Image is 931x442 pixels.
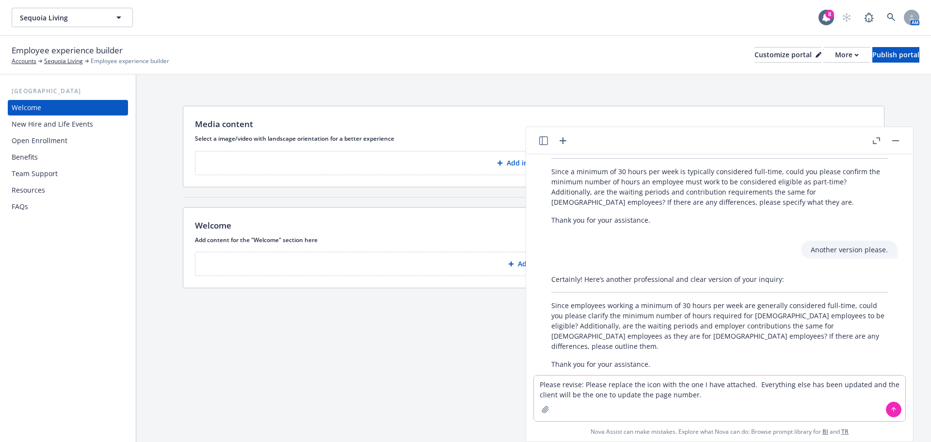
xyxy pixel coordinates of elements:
[837,8,856,27] a: Start snowing
[872,47,919,63] button: Publish portal
[195,252,872,276] button: Add content
[12,182,45,198] div: Resources
[91,57,169,65] span: Employee experience builder
[12,57,36,65] a: Accounts
[44,57,83,65] a: Sequoia Living
[872,48,919,62] div: Publish portal
[20,13,104,23] span: Sequoia Living
[8,199,128,214] a: FAQs
[8,100,128,115] a: Welcome
[754,47,821,63] button: Customize portal
[8,86,128,96] div: [GEOGRAPHIC_DATA]
[754,48,821,62] div: Customize portal
[8,149,128,165] a: Benefits
[12,8,133,27] button: Sequoia Living
[823,47,870,63] button: More
[195,118,253,131] p: Media content
[811,245,888,255] p: Another version please.
[841,427,849,436] a: TR
[551,215,888,225] p: Thank you for your assistance.
[12,100,41,115] div: Welcome
[195,151,872,175] button: Add image or video
[12,44,123,57] span: Employee experience builder
[12,166,58,181] div: Team Support
[882,8,901,27] a: Search
[534,376,905,421] textarea: Please revise: Please replace the icon with the one I have attached. Everything else has been upd...
[822,427,828,436] a: BI
[12,116,93,132] div: New Hire and Life Events
[12,133,67,148] div: Open Enrollment
[551,300,888,351] p: Since employees working a minimum of 30 hours per week are generally considered full-time, could ...
[530,422,909,442] span: Nova Assist can make mistakes. Explore what Nova can do: Browse prompt library for and
[825,10,834,18] div: 8
[195,134,872,143] p: Select a image/video with landscape orientation for a better experience
[551,359,888,369] p: Thank you for your assistance.
[8,116,128,132] a: New Hire and Life Events
[551,166,888,207] p: Since a minimum of 30 hours per week is typically considered full-time, could you please confirm ...
[8,182,128,198] a: Resources
[8,166,128,181] a: Team Support
[835,48,859,62] div: More
[12,199,28,214] div: FAQs
[551,274,888,284] p: Certainly! Here’s another professional and clear version of your inquiry:
[518,259,559,269] p: Add content
[859,8,879,27] a: Report a Bug
[8,133,128,148] a: Open Enrollment
[195,236,872,244] p: Add content for the "Welcome" section here
[507,158,571,168] p: Add image or video
[195,219,231,232] p: Welcome
[12,149,38,165] div: Benefits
